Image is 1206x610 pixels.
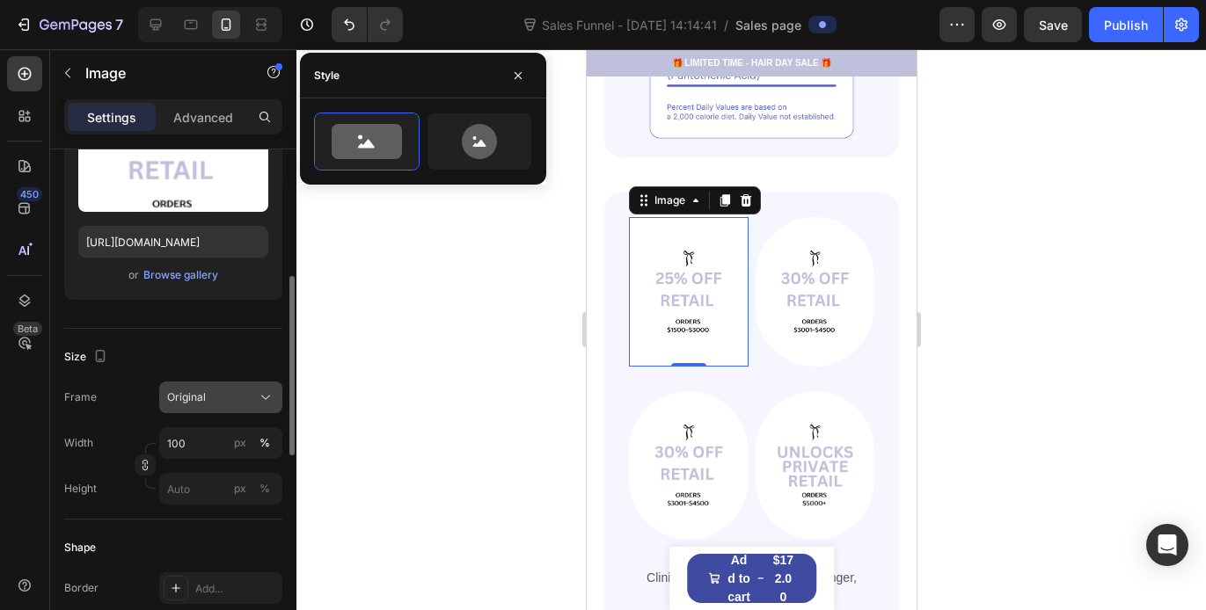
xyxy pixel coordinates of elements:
span: / [724,16,728,34]
p: Advanced [173,108,233,127]
label: Height [64,481,97,497]
p: Settings [87,108,136,127]
button: Publish [1089,7,1163,42]
div: Add... [195,581,278,597]
iframe: Design area [587,49,917,610]
p: 7 [115,14,123,35]
label: Width [64,435,93,451]
span: Sales Funnel - [DATE] 14:14:41 [538,16,720,34]
div: Style [314,68,340,84]
p: Image [85,62,235,84]
button: px [254,432,275,454]
label: Frame [64,389,97,405]
span: or [128,265,139,286]
div: Open Intercom Messenger [1146,524,1188,566]
div: Publish [1104,16,1148,34]
div: Beta [13,322,42,336]
div: Undo/Redo [332,7,403,42]
button: % [230,478,251,499]
div: px [234,435,246,451]
button: 7 [7,7,131,42]
div: Border [64,580,99,596]
span: Save [1039,18,1068,33]
div: Browse gallery [143,267,218,283]
button: Original [159,381,282,413]
div: Size [64,345,111,369]
div: Shape [64,540,96,556]
button: Browse gallery [143,266,219,284]
img: preview-image [78,101,268,212]
span: Sales page [735,16,801,34]
div: % [259,435,270,451]
div: % [259,481,270,497]
input: px% [159,427,282,459]
button: % [230,432,251,454]
button: px [254,478,275,499]
div: px [234,481,246,497]
input: https://example.com/image.jpg [78,226,268,258]
button: Save [1024,7,1082,42]
div: 450 [17,187,42,201]
input: px% [159,473,282,505]
span: Original [167,389,206,405]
